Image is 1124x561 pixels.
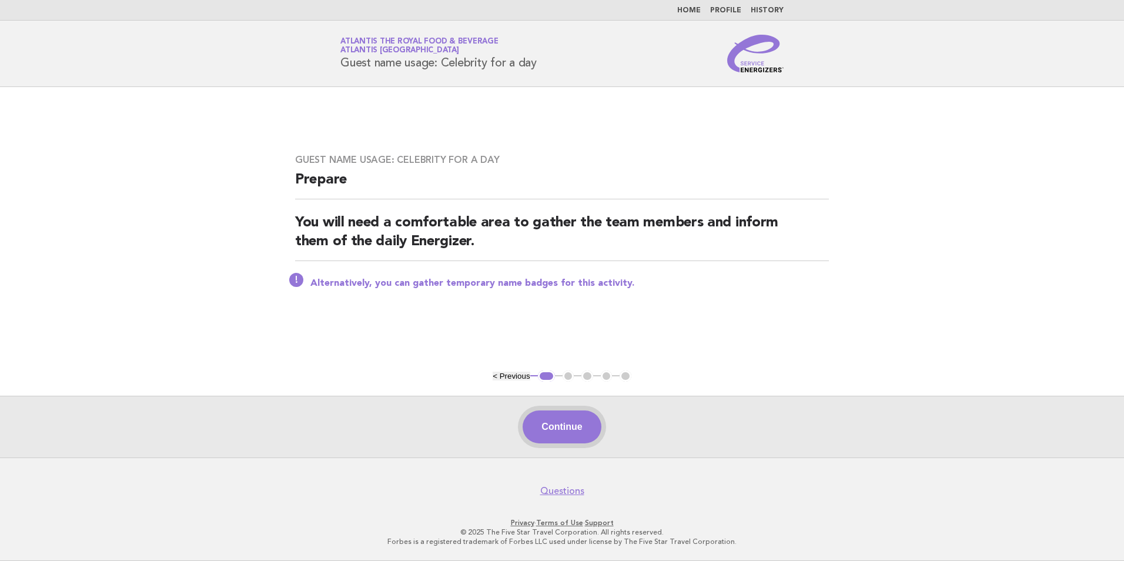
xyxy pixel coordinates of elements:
a: Terms of Use [536,519,583,527]
p: Forbes is a registered trademark of Forbes LLC used under license by The Five Star Travel Corpora... [202,537,922,546]
a: Profile [710,7,741,14]
button: Continue [523,410,601,443]
h2: You will need a comfortable area to gather the team members and inform them of the daily Energizer. [295,213,829,261]
a: Support [585,519,614,527]
p: Alternatively, you can gather temporary name badges for this activity. [310,278,829,289]
h1: Guest name usage: Celebrity for a day [340,38,537,69]
a: History [751,7,784,14]
h3: Guest name usage: Celebrity for a day [295,154,829,166]
a: Home [677,7,701,14]
p: © 2025 The Five Star Travel Corporation. All rights reserved. [202,527,922,537]
a: Atlantis the Royal Food & BeverageAtlantis [GEOGRAPHIC_DATA] [340,38,499,54]
a: Questions [540,485,584,497]
span: Atlantis [GEOGRAPHIC_DATA] [340,47,459,55]
p: · · [202,518,922,527]
h2: Prepare [295,171,829,199]
a: Privacy [511,519,534,527]
button: < Previous [493,372,530,380]
img: Service Energizers [727,35,784,72]
button: 1 [538,370,555,382]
